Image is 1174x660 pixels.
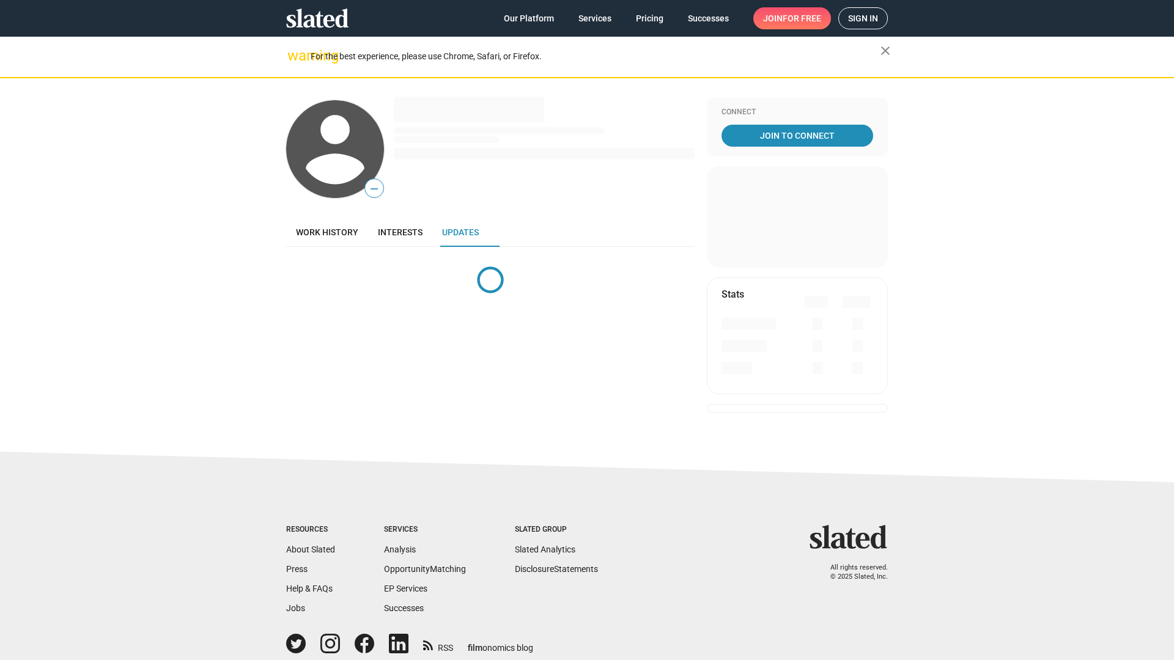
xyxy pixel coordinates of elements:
a: Joinfor free [753,7,831,29]
a: DisclosureStatements [515,564,598,574]
a: Slated Analytics [515,544,575,554]
span: Interests [378,227,423,237]
a: Work history [286,218,368,247]
a: Press [286,564,308,574]
mat-card-title: Stats [722,288,744,301]
a: OpportunityMatching [384,564,466,574]
span: Join [763,7,821,29]
a: Join To Connect [722,125,873,147]
a: Successes [384,603,424,613]
div: Slated Group [515,525,598,535]
a: Analysis [384,544,416,554]
a: Sign in [838,7,888,29]
a: Services [569,7,621,29]
span: for free [783,7,821,29]
span: Join To Connect [724,125,871,147]
span: Services [578,7,611,29]
span: Sign in [848,8,878,29]
a: Jobs [286,603,305,613]
a: filmonomics blog [468,632,533,654]
span: Pricing [636,7,663,29]
span: Our Platform [504,7,554,29]
mat-icon: warning [287,48,302,63]
a: Updates [432,218,489,247]
div: For the best experience, please use Chrome, Safari, or Firefox. [311,48,880,65]
a: About Slated [286,544,335,554]
mat-icon: close [878,43,893,58]
div: Resources [286,525,335,535]
span: — [365,181,383,197]
a: Pricing [626,7,673,29]
span: Work history [296,227,358,237]
a: Our Platform [494,7,564,29]
span: Successes [688,7,729,29]
div: Connect [722,108,873,117]
a: Successes [678,7,739,29]
a: Help & FAQs [286,584,333,593]
a: Interests [368,218,432,247]
span: Updates [442,227,479,237]
a: RSS [423,635,453,654]
div: Services [384,525,466,535]
a: EP Services [384,584,427,593]
p: All rights reserved. © 2025 Slated, Inc. [818,563,888,581]
span: film [468,643,482,653]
